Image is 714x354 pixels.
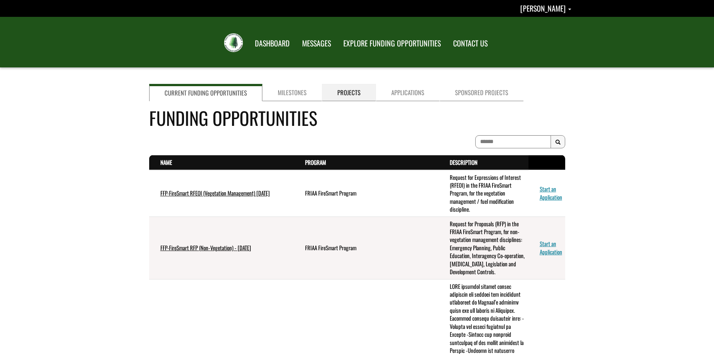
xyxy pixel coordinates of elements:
td: FRIAA FireSmart Program [294,170,439,217]
a: DASHBOARD [249,34,295,53]
a: FFP-FireSmart RFEOI (Vegetation Management) [DATE] [160,189,270,197]
a: Milestones [262,84,322,101]
a: MESSAGES [296,34,337,53]
td: FRIAA FireSmart Program [294,217,439,279]
a: Program [305,158,326,166]
a: Name [160,158,172,166]
a: Applications [376,84,440,101]
td: FFP-FireSmart RFEOI (Vegetation Management) July 2025 [149,170,294,217]
a: Current Funding Opportunities [149,84,262,101]
td: Request for Proposals (RFP) in the FRIAA FireSmart Program, for non-vegetation management discipl... [439,217,528,279]
nav: Main Navigation [248,32,493,53]
a: FFP-FireSmart RFP (Non-Vegetation) - [DATE] [160,243,251,252]
a: CONTACT US [448,34,493,53]
button: Search Results [551,135,565,149]
a: Wayne Brown [520,3,571,14]
a: Description [450,158,477,166]
img: FRIAA Submissions Portal [224,33,243,52]
a: Sponsored Projects [440,84,524,101]
a: EXPLORE FUNDING OPPORTUNITIES [338,34,446,53]
a: Start an Application [540,239,562,255]
a: Projects [322,84,376,101]
a: Start an Application [540,185,562,201]
h4: Funding Opportunities [149,105,565,131]
td: Request for Expressions of Interest (RFEOI) in the FRIAA FireSmart Program, for the vegetation ma... [439,170,528,217]
input: To search on partial text, use the asterisk (*) wildcard character. [475,135,551,148]
span: [PERSON_NAME] [520,3,566,14]
td: FFP-FireSmart RFP (Non-Vegetation) - July 2025 [149,217,294,279]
